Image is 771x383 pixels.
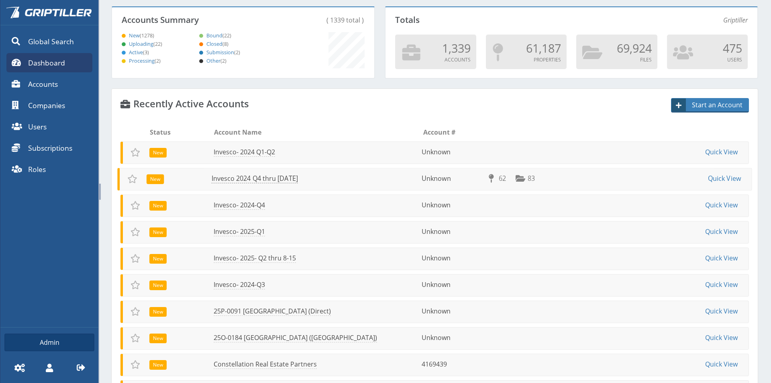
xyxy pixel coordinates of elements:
[119,57,161,64] a: Processing(2)
[149,201,167,211] span: New
[119,49,149,56] a: Active(3)
[28,79,58,89] span: Accounts
[196,40,228,47] a: Closed(8)
[131,147,140,157] span: Add to Favorites
[28,143,72,153] span: Subscriptions
[422,174,485,183] li: Unknown
[705,307,738,315] a: Quick View
[149,200,167,211] div: New
[671,98,749,113] a: Start an Account
[395,15,567,25] p: Totals
[147,174,164,184] div: New
[214,227,265,236] a: Invesco- 2025-Q1
[422,200,484,210] li: Unknown
[723,15,748,25] span: Griptiller
[705,360,738,369] a: Quick View
[196,57,226,64] a: Other(2)
[705,333,738,342] a: Quick View
[214,127,421,137] li: Account Name
[28,164,46,174] span: Roles
[6,74,92,94] a: Accounts
[222,32,231,39] span: (22)
[149,307,167,317] span: New
[214,147,275,157] a: Invesco- 2024 Q1-Q2
[214,254,296,263] a: Invesco- 2025- Q2 thru 8-15
[6,32,92,51] a: Global Search
[196,32,231,39] a: Bound(22)
[119,32,154,39] a: New(1278)
[499,174,506,183] span: 62
[422,306,484,316] li: Unknown
[119,40,162,47] a: Uploading(22)
[119,57,161,64] span: Processing
[526,40,561,56] span: 61,187
[128,174,137,184] span: Add to Favorites
[140,32,154,39] span: (1278)
[401,56,470,63] p: Accounts
[131,360,140,369] span: Add to Favorites
[705,254,738,262] a: Quick View
[149,306,167,317] div: New
[149,281,167,290] span: New
[214,333,377,342] a: 25O-0184 [GEOGRAPHIC_DATA] ([GEOGRAPHIC_DATA])
[214,280,265,289] a: Invesco- 2024-Q3
[28,57,65,68] span: Dashboard
[153,40,162,47] span: (22)
[528,174,535,183] span: 83
[220,57,226,64] span: (2)
[120,98,249,109] h4: Recently Active Accounts
[214,201,265,210] a: Invesco- 2024-Q4
[196,32,231,39] span: Bound
[196,49,240,56] span: Submission
[269,15,365,25] div: ( 1339 total )
[131,227,140,237] span: Add to Favorites
[687,100,749,110] span: Start an Account
[119,49,149,56] span: Active
[673,56,742,63] p: Users
[442,40,471,56] span: 1,339
[122,15,259,25] p: Accounts Summary
[212,174,298,183] a: Invesco 2024 Q4 thru [DATE]
[149,148,167,158] span: New
[6,53,92,72] a: Dashboard
[705,147,738,156] a: Quick View
[150,127,213,137] li: Status
[214,307,331,316] a: 25P-0091 [GEOGRAPHIC_DATA] (Direct)
[143,49,149,56] span: (3)
[131,307,140,316] span: Add to Favorites
[422,333,484,342] li: Unknown
[6,160,92,179] a: Roles
[131,201,140,210] span: Add to Favorites
[582,56,651,63] p: Files
[423,127,486,137] li: Account #
[149,227,167,237] span: New
[492,56,561,63] p: Properties
[131,280,140,290] span: Add to Favorites
[131,333,140,343] span: Add to Favorites
[149,334,167,343] span: New
[617,40,652,56] span: 69,924
[131,254,140,263] span: Add to Favorites
[422,227,484,236] li: Unknown
[422,253,484,263] li: Unknown
[422,280,484,289] li: Unknown
[149,253,167,264] div: New
[149,254,167,264] span: New
[28,36,74,47] span: Global Search
[28,100,65,111] span: Companies
[155,57,161,64] span: (2)
[6,138,92,158] a: Subscriptions
[422,147,484,157] li: Unknown
[6,117,92,136] a: Users
[149,360,167,370] span: New
[705,280,738,289] a: Quick View
[6,96,92,115] a: Companies
[119,32,154,39] span: New
[705,201,738,209] a: Quick View
[4,334,94,351] a: Admin
[147,174,164,184] span: New
[234,49,240,56] span: (2)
